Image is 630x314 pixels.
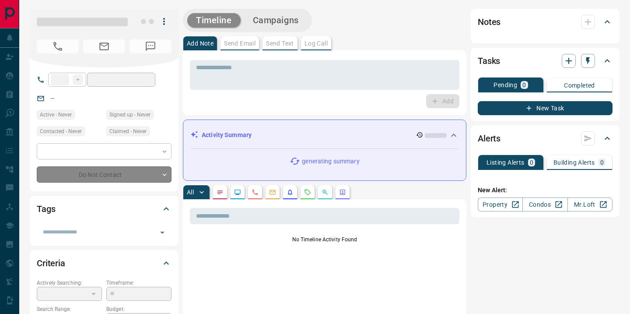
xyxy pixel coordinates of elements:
[478,15,500,29] h2: Notes
[600,159,604,166] p: 0
[244,13,308,28] button: Campaigns
[106,279,171,287] p: Timeframe:
[40,127,82,136] span: Contacted - Never
[564,82,595,88] p: Completed
[129,39,171,53] span: No Number
[37,253,171,274] div: Criteria
[493,82,517,88] p: Pending
[51,95,54,102] a: --
[202,131,252,140] p: Activity Summary
[478,131,500,145] h2: Alerts
[217,189,224,196] svg: Notes
[40,110,72,119] span: Active - Never
[269,189,276,196] svg: Emails
[109,127,147,136] span: Claimed - Never
[478,186,612,195] p: New Alert:
[478,128,612,149] div: Alerts
[339,189,346,196] svg: Agent Actions
[187,13,241,28] button: Timeline
[553,159,595,166] p: Building Alerts
[478,198,523,212] a: Property
[486,159,525,166] p: Listing Alerts
[190,127,459,143] div: Activity Summary
[322,189,329,196] svg: Opportunities
[156,226,168,239] button: Open
[478,54,500,68] h2: Tasks
[567,198,612,212] a: Mr.Loft
[234,189,241,196] svg: Lead Browsing Activity
[478,101,612,115] button: New Task
[37,39,79,53] span: No Number
[37,198,171,219] div: Tags
[478,11,612,32] div: Notes
[37,166,171,183] div: Do Not Contact
[187,189,194,195] p: All
[478,50,612,71] div: Tasks
[302,157,359,166] p: generating summary
[522,198,567,212] a: Condos
[190,236,459,243] p: No Timeline Activity Found
[37,305,102,313] p: Search Range:
[37,256,65,270] h2: Criteria
[522,82,526,88] p: 0
[37,202,55,216] h2: Tags
[187,40,213,46] p: Add Note
[37,279,102,287] p: Actively Searching:
[304,189,311,196] svg: Requests
[83,39,125,53] span: No Email
[252,189,259,196] svg: Calls
[109,110,150,119] span: Signed up - Never
[287,189,294,196] svg: Listing Alerts
[106,305,171,313] p: Budget:
[530,159,533,166] p: 0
